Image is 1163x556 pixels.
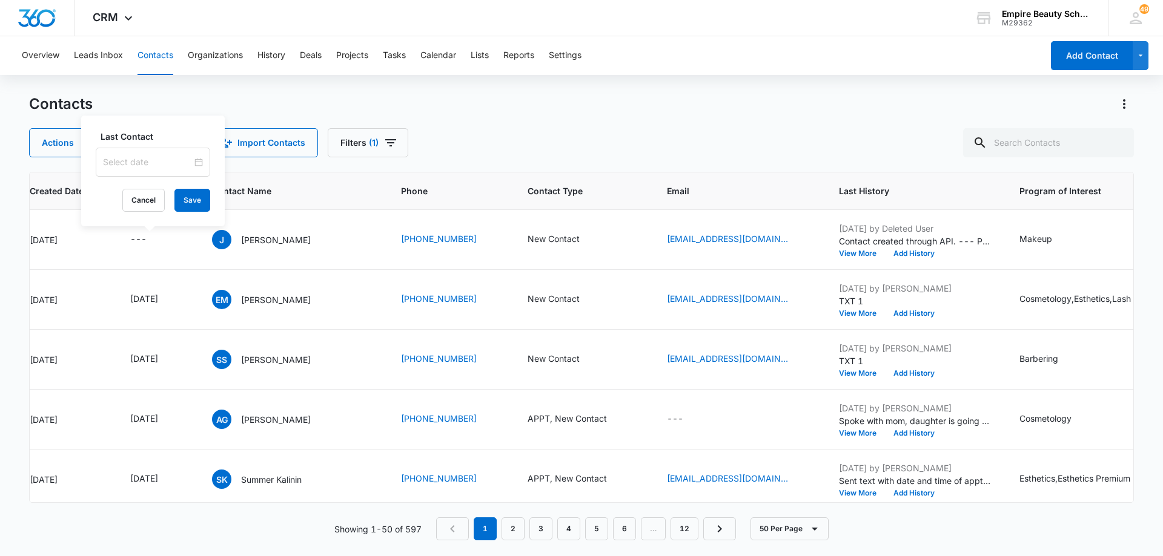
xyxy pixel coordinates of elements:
div: Email - mavsmom26@gmail.com - Select to Edit Field [667,292,810,307]
div: Last Contact - - Select to Edit Field [130,232,168,247]
p: [DATE] by Deleted User [839,222,990,235]
p: TXT 1 [839,355,990,367]
div: Contact Name - Summer Kalinin - Select to Edit Field [212,469,323,489]
div: Phone - (603) 998-7409 - Select to Edit Field [401,292,499,307]
p: [DATE] by [PERSON_NAME] [839,402,990,414]
div: Cosmetology,Esthetics,Lash Extensions [1019,292,1141,305]
button: Filters [328,128,408,157]
div: Contact Type - New Contact - Select to Edit Field [528,352,601,367]
div: Last Contact - 1754870400 - Select to Edit Field [130,472,180,486]
a: Page 4 [557,517,580,540]
span: EM [212,290,231,309]
p: [DATE] by [PERSON_NAME] [839,342,990,355]
div: [DATE] [130,292,158,305]
div: Program of Interest - Makeup - Select to Edit Field [1019,232,1074,247]
button: History [257,36,285,75]
em: 1 [474,517,497,540]
button: Calendar [420,36,456,75]
button: View More [839,310,885,317]
p: TXT 1 [839,295,990,307]
div: Barbering [1019,352,1058,365]
button: Cancel [122,189,165,212]
label: Last Contact [101,130,215,143]
p: Summer Kalinin [241,473,302,486]
div: --- [667,412,683,427]
button: View More [839,250,885,257]
span: Last History [839,185,973,197]
div: Contact Type - New Contact - Select to Edit Field [528,292,601,307]
div: Contact Name - Sabrina Staples - Select to Edit Field [212,350,333,369]
button: Add History [885,250,943,257]
button: Lists [471,36,489,75]
div: New Contact [528,232,580,245]
input: Select date [103,155,192,169]
span: Program of Interest [1019,185,1162,197]
a: [EMAIL_ADDRESS][DOMAIN_NAME] [667,292,788,305]
span: SS [212,350,231,369]
span: (1) [369,139,379,147]
a: [PHONE_NUMBER] [401,232,477,245]
span: SK [212,469,231,489]
div: New Contact [528,352,580,365]
h1: Contacts [29,95,93,113]
div: Program of Interest - Esthetics,Esthetics Premium - Select to Edit Field [1019,472,1152,486]
div: Program of Interest - Cosmetology,Esthetics,Lash Extensions - Select to Edit Field [1019,292,1162,307]
div: [DATE] [30,413,101,426]
p: [DATE] by [PERSON_NAME] [839,282,990,295]
button: View More [839,489,885,497]
span: Contact Type [528,185,620,197]
button: Add History [885,310,943,317]
a: Page 6 [613,517,636,540]
a: [PHONE_NUMBER] [401,472,477,485]
button: Add History [885,430,943,437]
div: [DATE] [130,412,158,425]
a: Next Page [703,517,736,540]
a: [EMAIL_ADDRESS][DOMAIN_NAME] [667,232,788,245]
div: Program of Interest - Cosmetology - Select to Edit Field [1019,412,1093,427]
div: Cosmetology [1019,412,1072,425]
span: AG [212,410,231,429]
span: J [212,230,231,249]
div: Contact Type - APPT, New Contact - Select to Edit Field [528,412,629,427]
div: Last Contact - 1755043200 - Select to Edit Field [130,292,180,307]
a: [EMAIL_ADDRESS][DOMAIN_NAME] [667,472,788,485]
div: New Contact [528,292,580,305]
div: Last Contact - 1754956800 - Select to Edit Field [130,352,180,367]
div: Phone - +16038338811 - Select to Edit Field [401,352,499,367]
div: Email - sabrinachadwick1@gmail.com - Select to Edit Field [667,352,810,367]
a: Page 2 [502,517,525,540]
button: Actions [29,128,104,157]
a: Page 5 [585,517,608,540]
p: Showing 1-50 of 597 [334,523,422,535]
div: Contact Name - Jessi - Select to Edit Field [212,230,333,249]
div: Phone - 6033329619 - Select to Edit Field [401,412,499,427]
div: [DATE] [30,234,101,246]
a: Page 12 [671,517,698,540]
input: Search Contacts [963,128,1134,157]
span: Phone [401,185,481,197]
span: Contact Name [212,185,354,197]
div: Esthetics,Esthetics Premium [1019,472,1130,485]
p: [DATE] by [PERSON_NAME] [839,462,990,474]
div: [DATE] [30,293,101,306]
a: Page 3 [529,517,552,540]
div: Email - jessiwy89@gmail.com - Select to Edit Field [667,232,810,247]
button: Overview [22,36,59,75]
button: Organizations [188,36,243,75]
div: Contact Type - New Contact - Select to Edit Field [528,232,601,247]
button: View More [839,430,885,437]
div: [DATE] [30,353,101,366]
div: [DATE] [130,352,158,365]
div: Email - - Select to Edit Field [667,412,705,427]
button: 50 Per Page [750,517,829,540]
div: Email - summerkalinin1@gmail.com - Select to Edit Field [667,472,810,486]
div: --- [130,232,147,247]
span: Email [667,185,792,197]
div: account id [1002,19,1090,27]
button: Import Contacts [208,128,318,157]
div: account name [1002,9,1090,19]
div: APPT, New Contact [528,472,607,485]
button: Contacts [138,36,173,75]
div: Contact Name - Emily Magliocca - Select to Edit Field [212,290,333,309]
a: [PHONE_NUMBER] [401,412,477,425]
